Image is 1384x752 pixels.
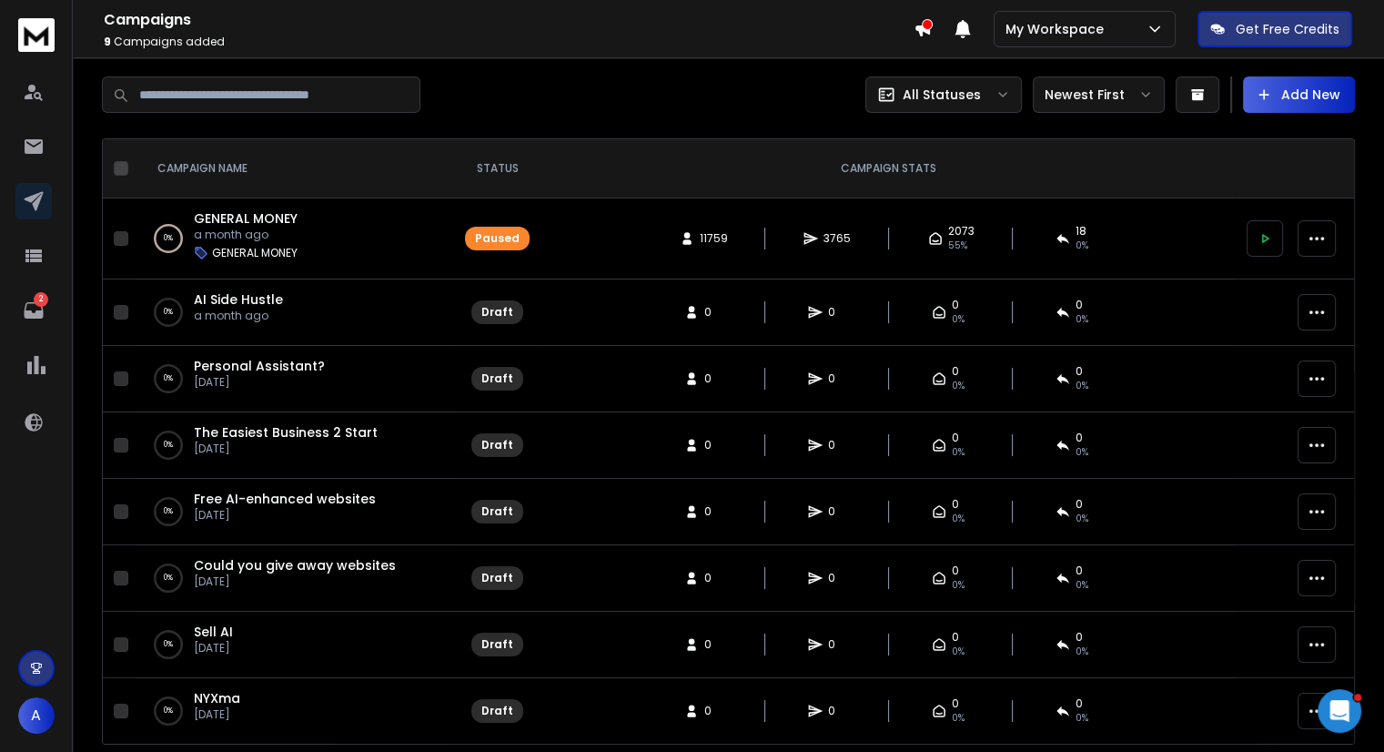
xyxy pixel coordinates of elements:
[104,9,914,31] h1: Campaigns
[194,490,376,508] a: Free AI-enhanced websites
[481,504,513,519] div: Draft
[194,228,298,242] p: a month ago
[164,229,173,248] p: 0 %
[952,578,965,593] span: 0%
[136,139,454,198] th: CAMPAIGN NAME
[194,574,396,589] p: [DATE]
[136,279,454,346] td: 0%AI Side Hustlea month ago
[164,436,173,454] p: 0 %
[828,438,846,452] span: 0
[1076,431,1083,445] span: 0
[194,375,325,390] p: [DATE]
[828,637,846,652] span: 0
[34,292,48,307] p: 2
[704,571,722,585] span: 0
[164,303,173,321] p: 0 %
[704,637,722,652] span: 0
[194,309,283,323] p: a month ago
[136,346,454,412] td: 0%Personal Assistant?[DATE]
[952,431,959,445] span: 0
[164,370,173,388] p: 0 %
[1076,564,1083,578] span: 0
[828,571,846,585] span: 0
[704,371,722,386] span: 0
[704,438,722,452] span: 0
[194,556,396,574] a: Could you give away websites
[1033,76,1165,113] button: Newest First
[194,689,240,707] a: NYXma
[164,569,173,587] p: 0 %
[194,508,376,523] p: [DATE]
[136,545,454,612] td: 0%Could you give away websites[DATE]
[952,497,959,512] span: 0
[952,645,965,659] span: 0%
[1005,20,1111,38] p: My Workspace
[194,707,240,722] p: [DATE]
[1076,445,1088,460] span: 0%
[952,512,965,526] span: 0%
[164,702,173,720] p: 0 %
[136,479,454,545] td: 0%Free AI-enhanced websites[DATE]
[1076,224,1086,239] span: 18
[18,18,55,52] img: logo
[948,239,967,253] span: 55 %
[136,678,454,745] td: 0%NYXma[DATE]
[828,305,846,320] span: 0
[194,290,283,309] a: AI Side Hustle
[18,697,55,734] button: A
[481,637,513,652] div: Draft
[1076,512,1088,526] span: 0%
[194,209,298,228] a: GENERAL MONEY
[1243,76,1355,113] button: Add New
[952,696,959,711] span: 0
[700,231,728,246] span: 11759
[1076,578,1088,593] span: 0%
[903,86,981,104] p: All Statuses
[952,298,959,312] span: 0
[454,139,540,198] th: STATUS
[828,371,846,386] span: 0
[952,445,965,460] span: 0%
[481,571,513,585] div: Draft
[194,623,233,641] span: Sell AI
[104,35,914,49] p: Campaigns added
[1076,239,1088,253] span: 0 %
[952,711,965,726] span: 0%
[1076,630,1083,645] span: 0
[481,371,513,386] div: Draft
[1076,497,1083,512] span: 0
[1076,379,1088,393] span: 0%
[952,312,965,327] span: 0%
[212,246,298,260] p: GENERAL MONEY
[704,504,722,519] span: 0
[952,379,965,393] span: 0%
[540,139,1236,198] th: CAMPAIGN STATS
[164,503,173,521] p: 0 %
[952,564,959,578] span: 0
[1076,645,1088,659] span: 0%
[823,231,851,246] span: 3765
[194,641,233,655] p: [DATE]
[194,423,378,442] span: The Easiest Business 2 Start
[1197,11,1352,47] button: Get Free Credits
[104,34,111,49] span: 9
[704,704,722,718] span: 0
[1236,20,1339,38] p: Get Free Credits
[948,224,975,239] span: 2073
[15,292,52,329] a: 2
[194,357,325,375] span: Personal Assistant?
[136,412,454,479] td: 0%The Easiest Business 2 Start[DATE]
[481,305,513,320] div: Draft
[164,635,173,654] p: 0 %
[1318,689,1361,733] iframe: Intercom live chat
[136,612,454,678] td: 0%Sell AI[DATE]
[1076,364,1083,379] span: 0
[1076,298,1083,312] span: 0
[828,704,846,718] span: 0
